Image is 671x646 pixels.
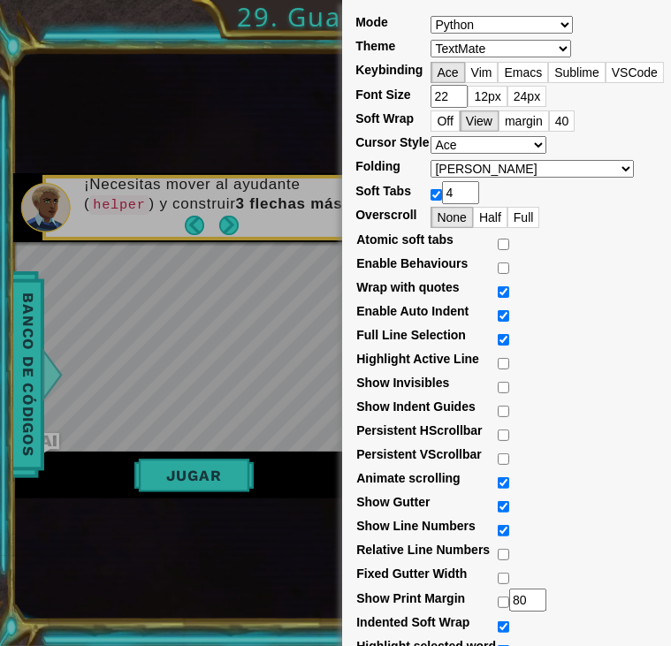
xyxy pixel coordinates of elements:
[355,61,423,79] label: Keybinding
[355,182,411,200] label: Soft Tabs
[356,302,469,320] label: Enable Auto Indent
[356,398,476,415] label: Show Indent Guides
[548,62,606,83] button: Sublime
[460,110,499,132] button: View
[498,62,548,83] button: Emacs
[355,157,400,175] label: Folding
[355,133,429,151] label: Cursor Style
[473,207,507,228] button: Half
[355,110,414,127] label: Soft Wrap
[356,374,449,391] label: Show Invisibles
[431,110,459,132] button: Off
[355,13,388,31] label: Mode
[356,350,479,368] label: Highlight Active Line
[356,613,469,631] label: Indented Soft Wrap
[355,37,395,55] label: Theme
[431,207,472,228] button: None
[431,62,464,83] button: Ace
[356,231,454,248] label: Atomic soft tabs
[507,86,546,107] button: 24px
[356,422,482,439] label: Persistent HScrollbar
[356,278,459,296] label: Wrap with quotes
[509,589,546,612] input: Print Margin
[356,326,466,344] label: Full Line Selection
[606,62,664,83] button: VSCode
[356,445,482,463] label: Persistent VScrollbar
[355,206,416,224] label: Overscroll
[356,517,476,535] label: Show Line Numbers
[356,469,460,487] label: Animate scrolling
[499,110,549,132] button: margin
[355,86,410,103] label: Font Size
[465,62,499,83] button: Vim
[549,110,576,132] button: 40
[468,86,507,107] button: 12px
[356,493,430,511] label: Show Gutter
[356,255,468,272] label: Enable Behaviours
[356,565,467,582] label: Fixed Gutter Width
[442,181,479,204] input: Tab Size
[356,589,465,607] label: Show Print Margin
[356,541,490,559] label: Relative Line Numbers
[507,207,540,228] button: Full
